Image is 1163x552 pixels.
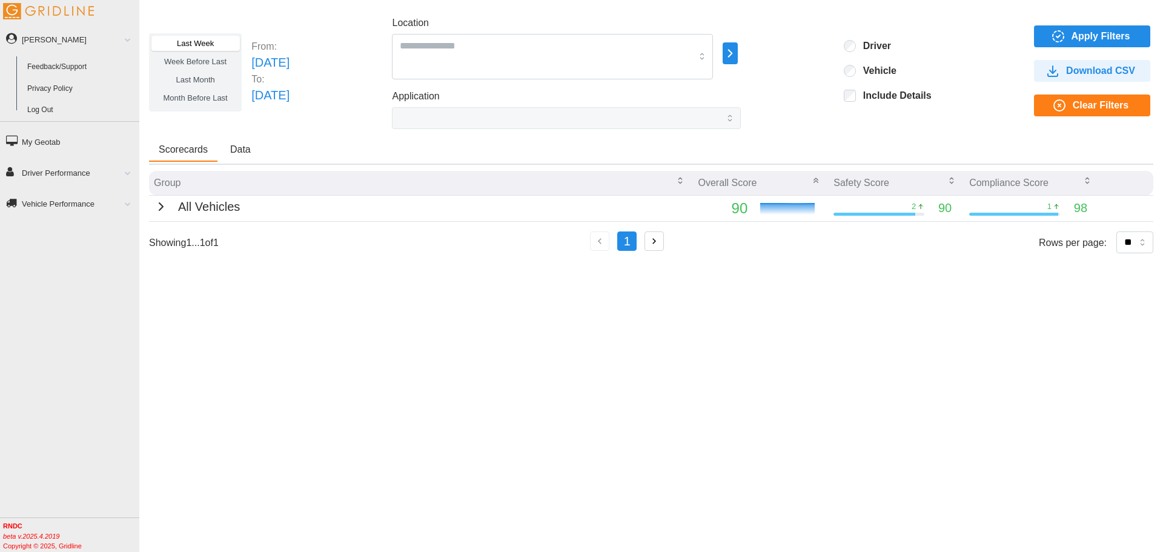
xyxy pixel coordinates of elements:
span: Last Month [176,75,214,84]
label: Driver [856,40,891,52]
span: Download CSV [1066,61,1135,81]
img: Gridline [3,3,94,19]
p: 90 [698,197,747,220]
a: Privacy Policy [22,78,139,100]
p: Compliance Score [969,176,1049,190]
button: All Vehicles [154,198,240,216]
label: Vehicle [856,65,896,77]
span: Data [230,145,251,155]
b: RNDC [3,522,22,530]
p: To: [251,72,290,86]
p: 98 [1074,199,1087,218]
span: Apply Filters [1072,26,1130,47]
i: beta v.2025.4.2019 [3,533,59,540]
p: Safety Score [833,176,889,190]
p: Showing 1 ... 1 of 1 [149,236,219,250]
a: Feedback/Support [22,56,139,78]
p: 2 [912,201,916,212]
span: Last Week [177,39,214,48]
p: 90 [938,199,952,218]
p: Group [154,176,181,190]
div: Copyright © 2025, Gridline [3,521,139,551]
button: 1 [617,231,637,251]
button: Download CSV [1034,60,1150,82]
span: Clear Filters [1073,95,1128,116]
button: Apply Filters [1034,25,1150,47]
span: Scorecards [159,145,208,155]
label: Location [392,16,429,31]
p: From: [251,39,290,53]
label: Application [392,89,439,104]
span: Week Before Last [164,57,227,66]
p: [DATE] [251,86,290,105]
p: [DATE] [251,53,290,72]
p: Rows per page: [1039,236,1107,250]
span: Month Before Last [164,93,228,102]
a: Log Out [22,99,139,121]
label: Include Details [856,90,932,102]
p: All Vehicles [178,198,240,216]
button: Clear Filters [1034,95,1150,116]
p: 1 [1047,201,1052,212]
p: Overall Score [698,176,757,190]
